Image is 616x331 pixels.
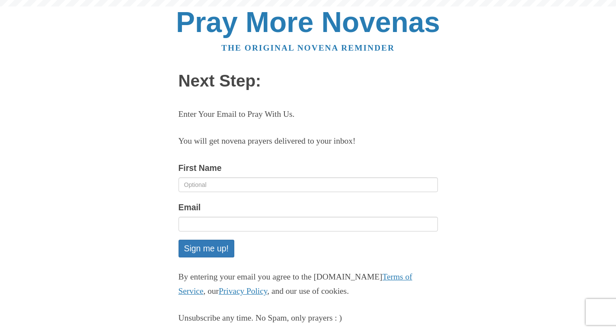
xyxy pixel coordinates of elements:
a: Pray More Novenas [176,6,440,38]
a: Terms of Service [179,272,412,296]
p: You will get novena prayers delivered to your inbox! [179,134,438,148]
h1: Next Step: [179,72,438,90]
label: Email [179,200,201,215]
div: Unsubscribe any time. No Spam, only prayers : ) [179,311,438,325]
label: First Name [179,161,222,175]
button: Sign me up! [179,240,234,257]
a: Privacy Policy [219,286,267,296]
p: By entering your email you agree to the [DOMAIN_NAME] , our , and our use of cookies. [179,270,438,299]
p: Enter Your Email to Pray With Us. [179,107,438,122]
a: The original novena reminder [221,43,395,52]
input: Optional [179,177,438,192]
